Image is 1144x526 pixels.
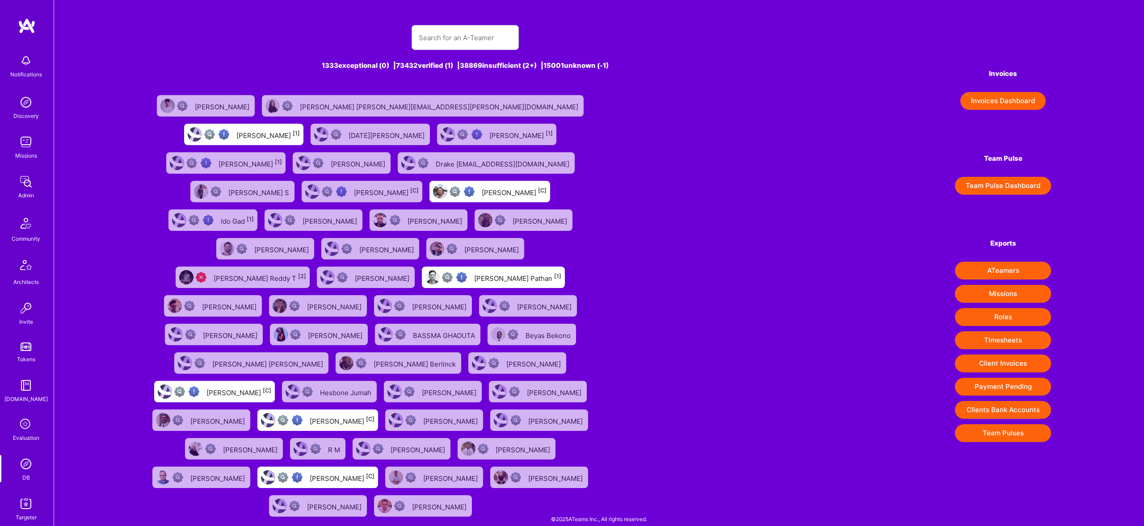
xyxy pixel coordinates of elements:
img: Not Scrubbed [509,386,520,397]
img: User Avatar [178,356,192,370]
button: Roles [955,308,1051,326]
img: User Avatar [273,327,288,342]
div: Invite [19,317,33,326]
a: User AvatarNot fully vettedHigh Potential UserIdo Gad[1] [165,206,261,234]
img: High Potential User [219,129,229,140]
a: User AvatarNot Scrubbed[PERSON_NAME] [153,92,258,120]
img: User Avatar [168,327,183,342]
div: [DOMAIN_NAME] [4,394,48,404]
div: Notifications [10,70,42,79]
a: User AvatarNot fully vettedHigh Potential User[PERSON_NAME][C] [254,406,382,434]
a: User AvatarNot fully vettedHigh Potential User[PERSON_NAME][C] [426,177,554,206]
img: Not Scrubbed [395,329,406,340]
a: User AvatarNot fully vettedHigh Potential User[PERSON_NAME][1] [163,149,289,177]
a: User AvatarNot Scrubbed[PERSON_NAME] [160,292,265,320]
a: User AvatarNot ScrubbedBeyas Bekono [484,320,580,349]
a: User AvatarNot Scrubbed[PERSON_NAME] [349,434,454,463]
img: User Avatar [179,270,193,284]
img: admin teamwork [17,173,35,191]
img: Not Scrubbed [390,215,400,225]
img: User Avatar [305,184,320,199]
img: discovery [17,93,35,111]
div: R M [328,443,342,455]
img: Not Scrubbed [418,158,429,168]
a: User AvatarNot Scrubbed[PERSON_NAME] [380,377,485,406]
img: Not Scrubbed [337,272,348,283]
img: High Potential User [456,272,467,283]
div: [DATE][PERSON_NAME] [349,129,426,140]
a: User AvatarNot Scrubbed[PERSON_NAME] [382,463,487,492]
img: User Avatar [441,127,455,142]
img: User Avatar [389,470,403,484]
img: User Avatar [189,442,203,456]
div: Tokens [17,355,35,364]
div: [PERSON_NAME] [307,300,363,312]
img: Not Scrubbed [478,443,488,454]
div: DB [22,473,30,482]
img: Not Scrubbed [194,358,205,368]
a: User AvatarNot Scrubbed[PERSON_NAME] [465,349,570,377]
input: Search for an A-Teamer [419,26,512,49]
img: User Avatar [401,156,416,170]
a: User AvatarNot Scrubbed[PERSON_NAME] [485,377,590,406]
div: [PERSON_NAME] S [228,186,291,197]
div: [PERSON_NAME] [303,214,359,226]
img: User Avatar [261,470,275,484]
img: User Avatar [194,184,208,199]
div: [PERSON_NAME] [310,472,374,483]
a: User AvatarNot fully vettedHigh Potential User[PERSON_NAME][C] [254,463,382,492]
div: [PERSON_NAME] [202,300,258,312]
div: [PERSON_NAME] [528,472,585,483]
img: Not fully vetted [204,129,215,140]
a: User AvatarNot Scrubbed[PERSON_NAME] [265,292,370,320]
img: Not Scrubbed [172,415,183,426]
i: icon SelectionTeam [17,416,34,433]
img: Not Scrubbed [290,329,301,340]
img: User Avatar [433,184,447,199]
a: User AvatarNot Scrubbed[DATE][PERSON_NAME] [307,120,433,149]
img: logo [18,18,36,34]
div: Hesbone Jumah [320,386,373,397]
img: High Potential User [464,186,475,197]
img: User Avatar [494,470,508,484]
img: Not Scrubbed [210,186,221,197]
h4: Invoices [955,70,1051,78]
img: User Avatar [387,384,402,399]
a: User AvatarNot Scrubbed[PERSON_NAME] [213,234,318,263]
img: User Avatar [356,442,370,456]
div: Architects [13,277,39,287]
a: User AvatarNot Scrubbed[PERSON_NAME] [261,206,366,234]
div: Discovery [13,111,39,121]
img: tokens [21,342,31,351]
img: User Avatar [472,356,486,370]
div: [PERSON_NAME] [412,300,468,312]
img: Invite [17,299,35,317]
img: User Avatar [461,442,475,456]
img: Not Scrubbed [184,301,195,311]
img: User Avatar [273,499,287,513]
sup: [C] [410,187,419,194]
a: User AvatarNot Scrubbed[PERSON_NAME] [265,492,370,520]
div: [PERSON_NAME] [236,129,300,140]
sup: [1] [554,273,561,280]
a: User AvatarNot fully vettedHigh Potential User[PERSON_NAME] Pathan[1] [418,263,568,292]
div: [PERSON_NAME] [528,414,585,426]
img: User Avatar [172,213,186,227]
img: User Avatar [160,99,175,113]
div: [PERSON_NAME] [423,472,479,483]
div: [PERSON_NAME] [354,186,419,197]
a: User AvatarNot Scrubbed[PERSON_NAME] [454,434,559,463]
sup: [C] [366,416,374,422]
div: [PERSON_NAME] [506,357,563,369]
div: Community [12,234,40,243]
img: High Potential User [336,186,347,197]
a: User AvatarNot ScrubbedBASSMA GHAOUTA [371,320,484,349]
button: Team Pulse Dashboard [955,177,1051,195]
img: Not Scrubbed [302,386,313,397]
a: User AvatarNot Scrubbed[PERSON_NAME] [149,406,254,434]
div: [PERSON_NAME] [254,243,311,255]
a: User AvatarNot Scrubbed[PERSON_NAME] [318,234,423,263]
img: Not Scrubbed [177,100,188,111]
img: bell [17,52,35,70]
img: Not Scrubbed [394,301,405,311]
